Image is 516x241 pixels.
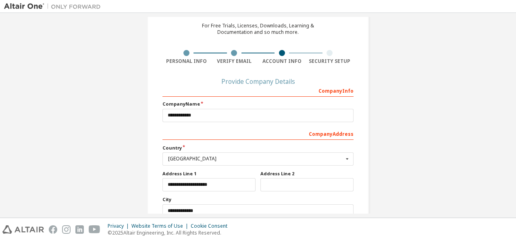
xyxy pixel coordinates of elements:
[202,23,314,35] div: For Free Trials, Licenses, Downloads, Learning & Documentation and so much more.
[162,127,354,140] div: Company Address
[162,145,354,151] label: Country
[193,8,323,18] div: Create an Altair One Account
[162,196,354,203] label: City
[258,58,306,64] div: Account Info
[306,58,354,64] div: Security Setup
[162,101,354,107] label: Company Name
[210,58,258,64] div: Verify Email
[2,225,44,234] img: altair_logo.svg
[108,223,131,229] div: Privacy
[4,2,105,10] img: Altair One
[260,170,354,177] label: Address Line 2
[108,229,232,236] p: © 2025 Altair Engineering, Inc. All Rights Reserved.
[162,79,354,84] div: Provide Company Details
[162,58,210,64] div: Personal Info
[168,156,343,161] div: [GEOGRAPHIC_DATA]
[89,225,100,234] img: youtube.svg
[131,223,191,229] div: Website Terms of Use
[162,170,256,177] label: Address Line 1
[49,225,57,234] img: facebook.svg
[162,84,354,97] div: Company Info
[75,225,84,234] img: linkedin.svg
[62,225,71,234] img: instagram.svg
[191,223,232,229] div: Cookie Consent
